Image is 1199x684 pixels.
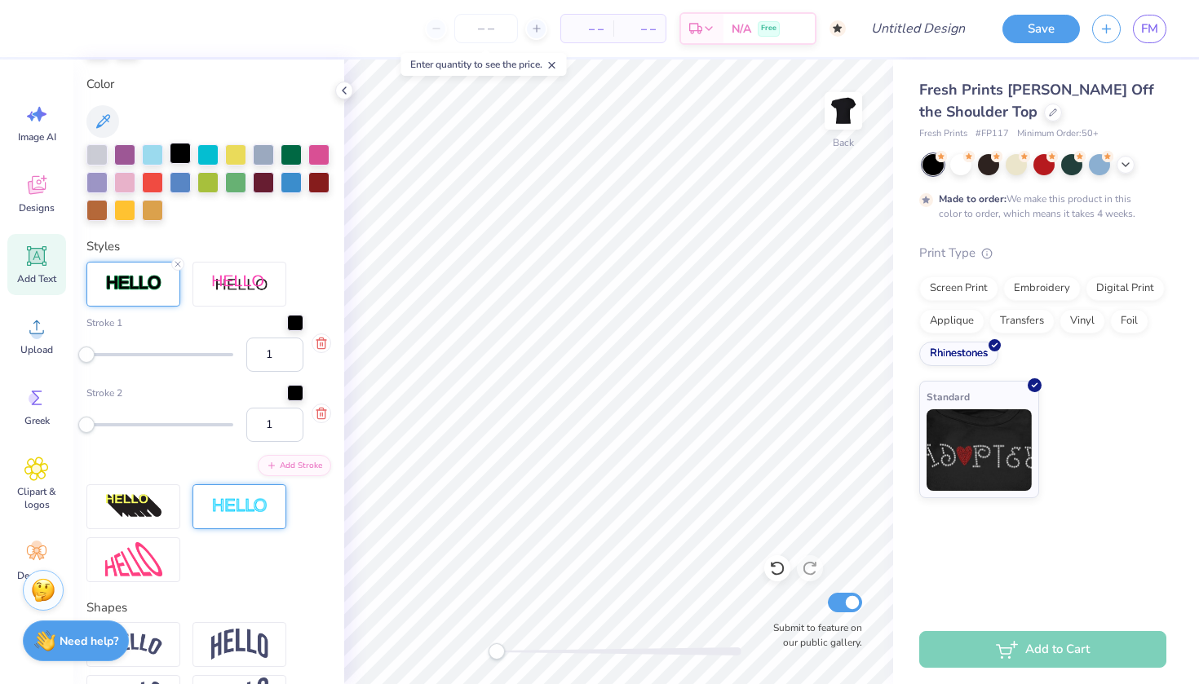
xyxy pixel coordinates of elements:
[1133,15,1166,43] a: FM
[919,309,984,333] div: Applique
[258,455,331,476] button: Add Stroke
[827,95,860,127] img: Back
[105,493,162,519] img: 3D Illusion
[1141,20,1158,38] span: FM
[211,274,268,294] img: Shadow
[623,20,656,38] span: – –
[211,629,268,660] img: Arch
[401,53,567,76] div: Enter quantity to see the price.
[939,192,1007,205] strong: Made to order:
[17,272,56,285] span: Add Text
[86,316,122,330] label: Stroke 1
[78,417,95,433] div: Accessibility label
[19,201,55,214] span: Designs
[1110,309,1148,333] div: Foil
[18,130,56,143] span: Image AI
[454,14,518,43] input: – –
[989,309,1055,333] div: Transfers
[919,127,967,141] span: Fresh Prints
[10,485,64,511] span: Clipart & logos
[1003,276,1081,301] div: Embroidery
[1060,309,1105,333] div: Vinyl
[105,542,162,577] img: Free Distort
[24,414,50,427] span: Greek
[919,276,998,301] div: Screen Print
[833,135,854,150] div: Back
[86,237,120,256] label: Styles
[919,80,1154,121] span: Fresh Prints [PERSON_NAME] Off the Shoulder Top
[571,20,604,38] span: – –
[86,386,122,400] label: Stroke 2
[211,497,268,516] img: Negative Space
[20,343,53,356] span: Upload
[86,598,127,617] label: Shapes
[761,23,776,34] span: Free
[1017,127,1099,141] span: Minimum Order: 50 +
[105,274,162,293] img: Stroke
[764,620,862,650] label: Submit to feature on our public gallery.
[105,633,162,655] img: Arc
[858,12,978,45] input: Untitled Design
[732,20,751,38] span: N/A
[17,569,56,582] span: Decorate
[86,75,331,94] label: Color
[60,633,118,649] strong: Need help?
[927,388,970,405] span: Standard
[489,643,505,660] div: Accessibility label
[919,244,1166,263] div: Print Type
[1002,15,1080,43] button: Save
[927,409,1032,491] img: Standard
[1086,276,1165,301] div: Digital Print
[976,127,1009,141] span: # FP117
[919,342,998,366] div: Rhinestones
[939,192,1139,221] div: We make this product in this color to order, which means it takes 4 weeks.
[78,346,95,363] div: Accessibility label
